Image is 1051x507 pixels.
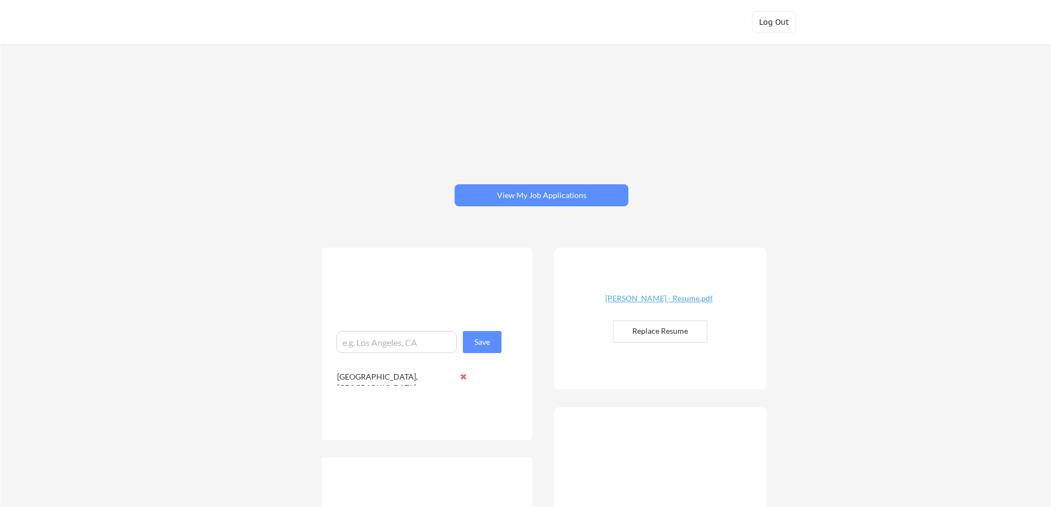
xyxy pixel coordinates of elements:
button: Save [463,331,502,353]
div: [PERSON_NAME] - Resume.pdf [593,295,724,302]
button: View My Job Applications [455,184,628,206]
button: Log Out [752,11,796,33]
div: [GEOGRAPHIC_DATA], [GEOGRAPHIC_DATA] [337,371,454,393]
a: [PERSON_NAME] - Resume.pdf [593,295,724,312]
input: e.g. Los Angeles, CA [337,331,457,353]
